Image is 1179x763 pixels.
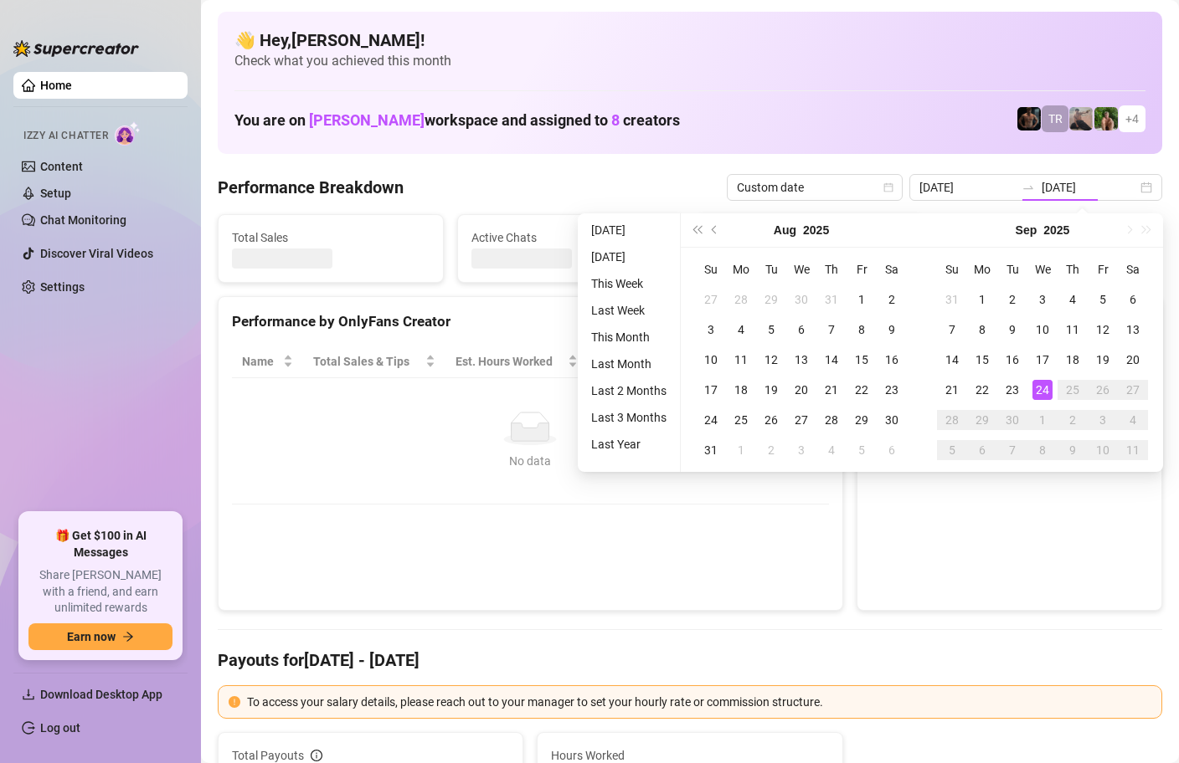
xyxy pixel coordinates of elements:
[40,160,83,173] a: Content
[242,352,280,371] span: Name
[1048,110,1063,128] span: TR
[249,452,812,470] div: No data
[1022,181,1035,194] span: swap-right
[598,352,672,371] span: Sales / Hour
[1042,178,1137,197] input: End date
[40,688,162,701] span: Download Desktop App
[40,280,85,294] a: Settings
[28,567,172,617] span: Share [PERSON_NAME] with a friend, and earn unlimited rewards
[611,111,620,129] span: 8
[1022,181,1035,194] span: to
[67,630,116,643] span: Earn now
[1017,107,1041,131] img: Trent
[232,346,303,378] th: Name
[40,187,71,200] a: Setup
[122,631,134,643] span: arrow-right
[871,310,1148,333] div: Sales by OnlyFans Creator
[1069,107,1093,131] img: LC
[218,176,404,199] h4: Performance Breakdown
[883,182,893,192] span: calendar
[40,79,72,92] a: Home
[1125,110,1139,128] span: + 4
[711,228,909,247] span: Messages Sent
[696,346,829,378] th: Chat Conversion
[313,352,421,371] span: Total Sales & Tips
[40,721,80,735] a: Log out
[218,648,1162,672] h4: Payouts for [DATE] - [DATE]
[737,175,893,200] span: Custom date
[588,346,696,378] th: Sales / Hour
[309,111,425,129] span: [PERSON_NAME]
[22,688,35,701] span: download
[1094,107,1118,131] img: Nathaniel
[13,40,139,57] img: logo-BBDzfeDw.svg
[303,346,445,378] th: Total Sales & Tips
[471,228,669,247] span: Active Chats
[919,178,1015,197] input: Start date
[28,528,172,561] span: 🎁 Get $100 in AI Messages
[311,750,322,761] span: info-circle
[40,213,126,227] a: Chat Monitoring
[456,352,565,371] div: Est. Hours Worked
[232,310,829,333] div: Performance by OnlyFans Creator
[40,247,153,260] a: Discover Viral Videos
[247,693,1151,711] div: To access your salary details, please reach out to your manager to set your hourly rate or commis...
[115,121,141,146] img: AI Chatter
[229,696,240,708] span: exclamation-circle
[706,352,806,371] span: Chat Conversion
[28,623,172,650] button: Earn nowarrow-right
[23,128,108,144] span: Izzy AI Chatter
[234,28,1146,52] h4: 👋 Hey, [PERSON_NAME] !
[232,228,430,247] span: Total Sales
[234,111,680,130] h1: You are on workspace and assigned to creators
[234,52,1146,70] span: Check what you achieved this month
